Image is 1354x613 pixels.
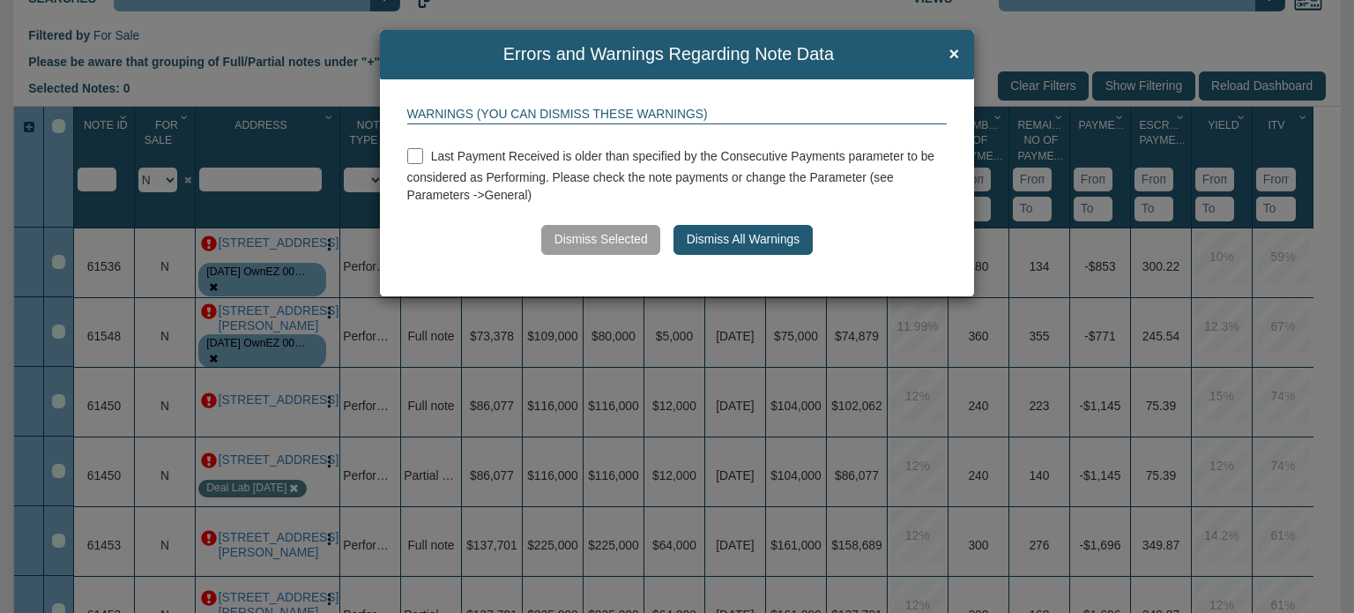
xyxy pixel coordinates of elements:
[949,45,960,64] span: ×
[541,225,660,255] button: Dismiss Selected
[673,225,812,255] button: Dismiss All Warnings
[407,106,948,124] div: Warnings (You can dismiss these warnings)
[395,45,942,64] span: Errors and Warnings Regarding Note Data
[407,149,935,203] span: Last Payment Received is older than specified by the Consecutive Payments parameter to be conside...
